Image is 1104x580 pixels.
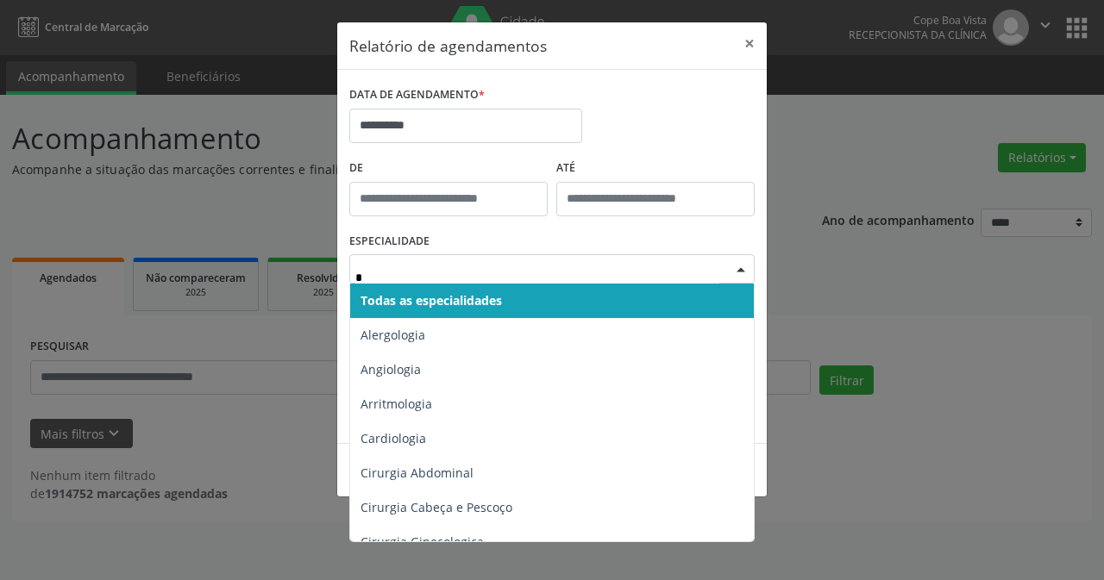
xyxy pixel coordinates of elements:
[349,155,548,182] label: De
[361,292,502,309] span: Todas as especialidades
[349,34,547,57] h5: Relatório de agendamentos
[361,533,484,550] span: Cirurgia Ginecologica
[361,396,432,412] span: Arritmologia
[349,228,430,255] label: ESPECIALIDADE
[732,22,767,65] button: Close
[361,327,425,343] span: Alergologia
[556,155,755,182] label: ATÉ
[349,82,485,109] label: DATA DE AGENDAMENTO
[361,499,512,515] span: Cirurgia Cabeça e Pescoço
[361,361,421,377] span: Angiologia
[361,430,426,446] span: Cardiologia
[361,465,474,481] span: Cirurgia Abdominal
